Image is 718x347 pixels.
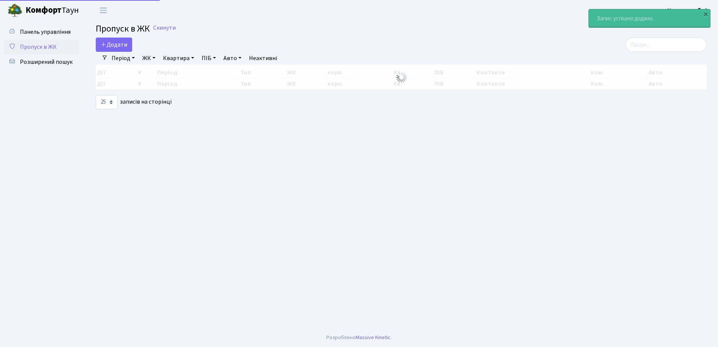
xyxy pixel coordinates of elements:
[326,333,392,342] div: Розроблено .
[109,52,138,65] a: Період
[20,28,71,36] span: Панель управління
[199,52,219,65] a: ПІБ
[4,39,79,54] a: Пропуск в ЖК
[96,95,118,109] select: записів на сторінці
[667,6,709,15] a: Консьєрж б. 4.
[4,54,79,69] a: Розширений пошук
[26,4,79,17] span: Таун
[589,9,710,27] div: Запис успішно додано.
[20,43,57,51] span: Пропуск в ЖК
[96,22,150,35] span: Пропуск в ЖК
[356,333,391,341] a: Massive Kinetic
[94,4,113,17] button: Переключити навігацію
[160,52,197,65] a: Квартира
[153,24,176,32] a: Скинути
[246,52,280,65] a: Неактивні
[101,41,127,49] span: Додати
[395,71,407,83] img: Обробка...
[702,10,709,18] div: ×
[220,52,244,65] a: Авто
[96,38,132,52] a: Додати
[625,38,707,52] input: Пошук...
[26,4,62,16] b: Комфорт
[20,58,72,66] span: Розширений пошук
[8,3,23,18] img: logo.png
[96,95,172,109] label: записів на сторінці
[4,24,79,39] a: Панель управління
[139,52,158,65] a: ЖК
